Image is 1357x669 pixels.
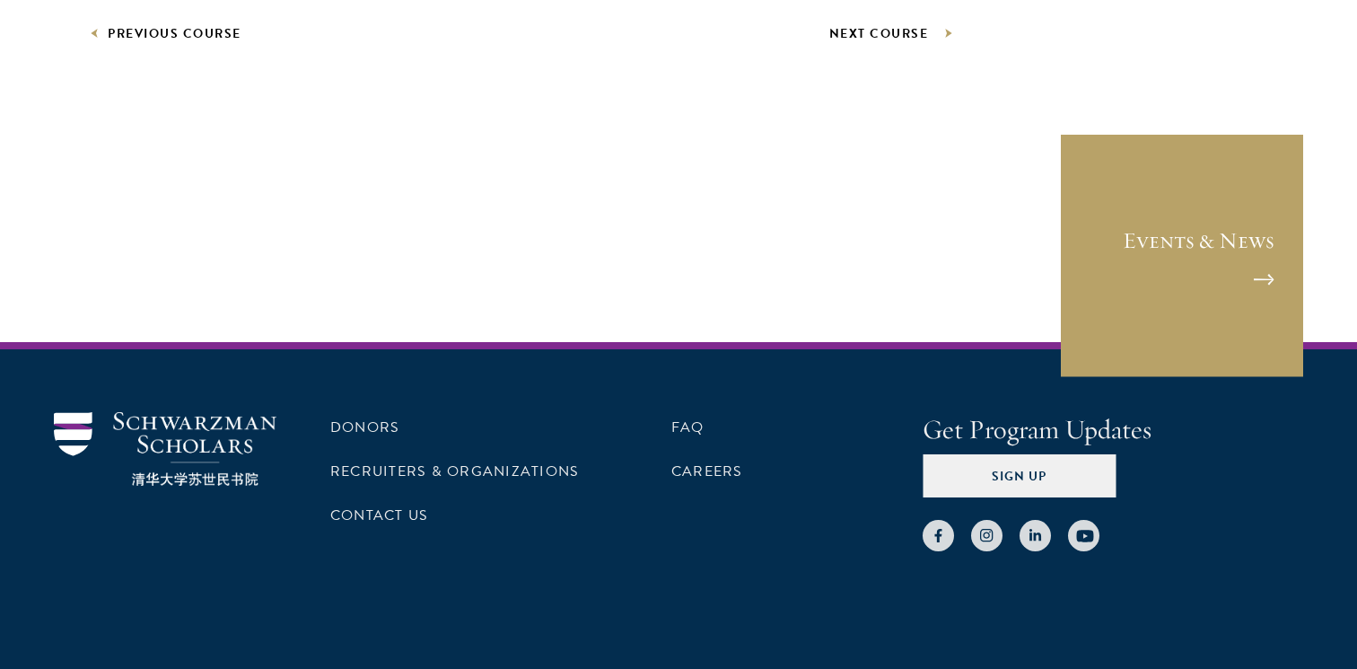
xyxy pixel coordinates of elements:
a: Previous Course [90,22,241,45]
button: Sign Up [923,454,1116,497]
a: Careers [671,461,743,482]
img: Schwarzman Scholars [54,412,276,487]
a: FAQ [671,417,705,438]
a: Recruiters & Organizations [330,461,579,482]
a: Events & News [1061,135,1303,377]
a: Contact Us [330,505,428,526]
h4: Get Program Updates [923,412,1303,448]
a: Next Course [829,22,947,45]
a: Donors [330,417,399,438]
